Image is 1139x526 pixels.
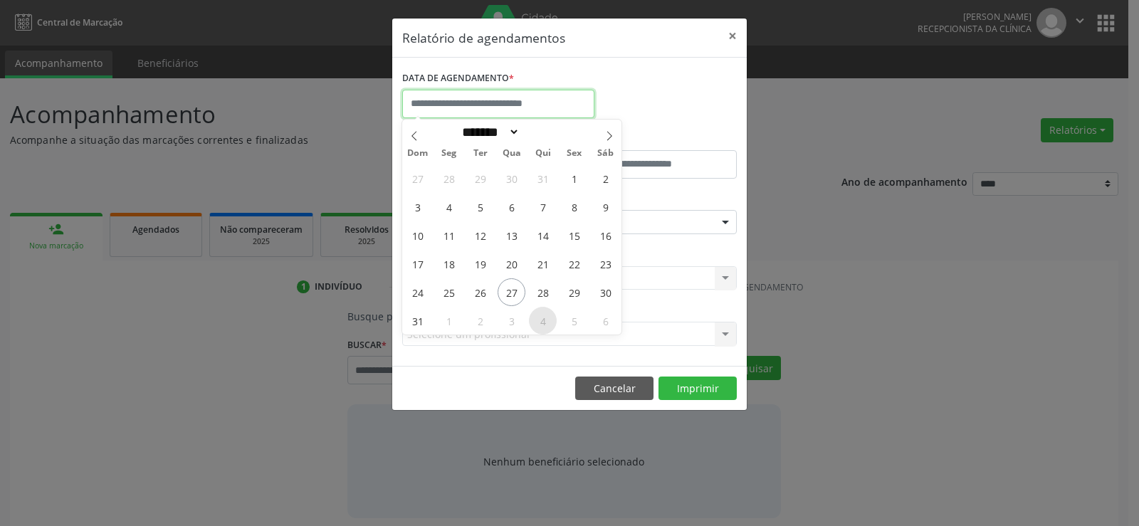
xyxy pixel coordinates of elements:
span: Julho 29, 2025 [466,164,494,192]
span: Julho 27, 2025 [404,164,431,192]
span: Qua [496,149,527,158]
span: Setembro 4, 2025 [529,307,557,335]
span: Setembro 2, 2025 [466,307,494,335]
span: Sex [559,149,590,158]
span: Julho 28, 2025 [435,164,463,192]
span: Agosto 13, 2025 [498,221,525,249]
span: Agosto 10, 2025 [404,221,431,249]
span: Agosto 1, 2025 [560,164,588,192]
span: Agosto 11, 2025 [435,221,463,249]
button: Close [718,19,747,53]
button: Cancelar [575,377,654,401]
span: Agosto 6, 2025 [498,193,525,221]
span: Agosto 7, 2025 [529,193,557,221]
span: Agosto 24, 2025 [404,278,431,306]
span: Agosto 23, 2025 [592,250,619,278]
span: Agosto 8, 2025 [560,193,588,221]
span: Sáb [590,149,621,158]
button: Imprimir [658,377,737,401]
span: Agosto 22, 2025 [560,250,588,278]
span: Agosto 16, 2025 [592,221,619,249]
span: Agosto 12, 2025 [466,221,494,249]
span: Agosto 20, 2025 [498,250,525,278]
span: Ter [465,149,496,158]
span: Seg [434,149,465,158]
span: Agosto 4, 2025 [435,193,463,221]
h5: Relatório de agendamentos [402,28,565,47]
span: Setembro 3, 2025 [498,307,525,335]
select: Month [457,125,520,140]
span: Julho 31, 2025 [529,164,557,192]
span: Agosto 31, 2025 [404,307,431,335]
span: Agosto 2, 2025 [592,164,619,192]
span: Setembro 6, 2025 [592,307,619,335]
span: Agosto 3, 2025 [404,193,431,221]
span: Qui [527,149,559,158]
span: Agosto 15, 2025 [560,221,588,249]
span: Agosto 9, 2025 [592,193,619,221]
label: ATÉ [573,128,737,150]
span: Agosto 17, 2025 [404,250,431,278]
span: Agosto 29, 2025 [560,278,588,306]
span: Agosto 26, 2025 [466,278,494,306]
span: Julho 30, 2025 [498,164,525,192]
input: Year [520,125,567,140]
span: Agosto 14, 2025 [529,221,557,249]
span: Agosto 27, 2025 [498,278,525,306]
span: Setembro 1, 2025 [435,307,463,335]
span: Agosto 28, 2025 [529,278,557,306]
span: Agosto 21, 2025 [529,250,557,278]
span: Agosto 19, 2025 [466,250,494,278]
label: DATA DE AGENDAMENTO [402,68,514,90]
span: Setembro 5, 2025 [560,307,588,335]
span: Agosto 18, 2025 [435,250,463,278]
span: Dom [402,149,434,158]
span: Agosto 30, 2025 [592,278,619,306]
span: Agosto 25, 2025 [435,278,463,306]
span: Agosto 5, 2025 [466,193,494,221]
